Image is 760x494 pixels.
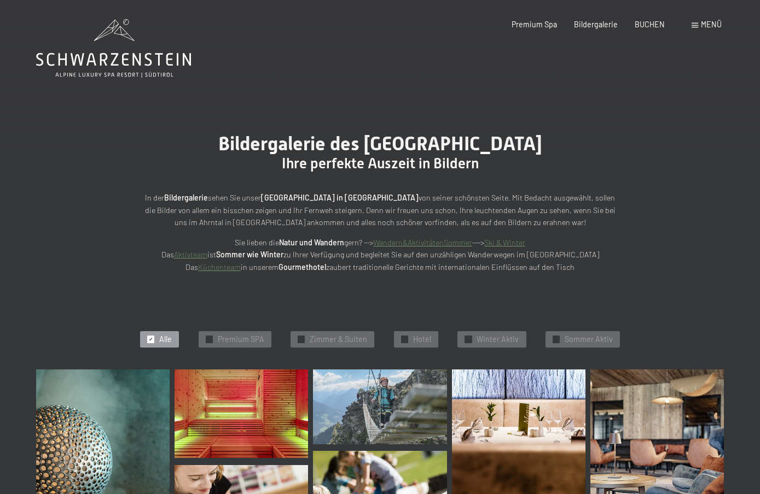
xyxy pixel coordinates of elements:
span: Alle [159,334,172,345]
a: BUCHEN [635,20,665,29]
strong: Bildergalerie [164,193,208,202]
span: ✓ [466,336,471,343]
a: Wandern&AktivitätenSommer [373,238,472,247]
span: Zimmer & Suiten [310,334,367,345]
a: Aktivteam [174,250,207,259]
span: Menü [701,20,722,29]
span: ✓ [299,336,304,343]
span: Bildergalerie des [GEOGRAPHIC_DATA] [218,132,542,155]
span: Winter Aktiv [477,334,519,345]
strong: [GEOGRAPHIC_DATA] in [GEOGRAPHIC_DATA] [261,193,419,202]
img: Bildergalerie [175,369,308,458]
span: ✓ [149,336,153,343]
strong: Sommer wie Winter [216,250,283,259]
a: Premium Spa [512,20,557,29]
span: ✓ [402,336,407,343]
img: Bildergalerie [313,369,446,444]
p: In der sehen Sie unser von seiner schönsten Seite. Mit Bedacht ausgewählt, sollen die Bilder von ... [140,192,621,229]
span: Premium SPA [218,334,264,345]
a: Ski & Winter [484,238,525,247]
a: Küchenteam [198,262,241,272]
strong: Natur und Wandern [279,238,344,247]
span: Hotel [413,334,431,345]
p: Sie lieben die gern? --> ---> Das ist zu Ihrer Verfügung und begleitet Sie auf den unzähligen Wan... [140,237,621,274]
span: ✓ [554,336,558,343]
span: ✓ [207,336,211,343]
span: Sommer Aktiv [565,334,613,345]
a: Bildergalerie [574,20,618,29]
strong: Gourmethotel [279,262,326,272]
span: Ihre perfekte Auszeit in Bildern [282,155,479,172]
